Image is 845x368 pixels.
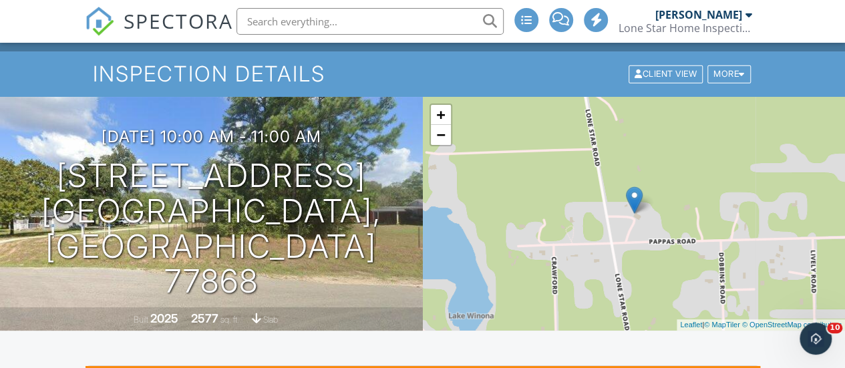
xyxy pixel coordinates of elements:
[680,321,702,329] a: Leaflet
[629,65,703,83] div: Client View
[704,321,740,329] a: © MapTiler
[102,128,321,146] h3: [DATE] 10:00 am - 11:00 am
[742,321,842,329] a: © OpenStreetMap contributors
[655,8,742,21] div: [PERSON_NAME]
[263,315,278,325] span: slab
[431,125,451,145] a: Zoom out
[827,323,842,333] span: 10
[627,68,706,78] a: Client View
[220,315,239,325] span: sq. ft.
[85,18,233,46] a: SPECTORA
[431,105,451,125] a: Zoom in
[677,319,845,331] div: |
[124,7,233,35] span: SPECTORA
[619,21,752,35] div: Lone Star Home Inspections PLLC
[21,158,401,299] h1: [STREET_ADDRESS] [GEOGRAPHIC_DATA], [GEOGRAPHIC_DATA] 77868
[236,8,504,35] input: Search everything...
[150,311,178,325] div: 2025
[800,323,832,355] iframe: Intercom live chat
[134,315,148,325] span: Built
[93,62,751,85] h1: Inspection Details
[191,311,218,325] div: 2577
[85,7,114,36] img: The Best Home Inspection Software - Spectora
[707,65,751,83] div: More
